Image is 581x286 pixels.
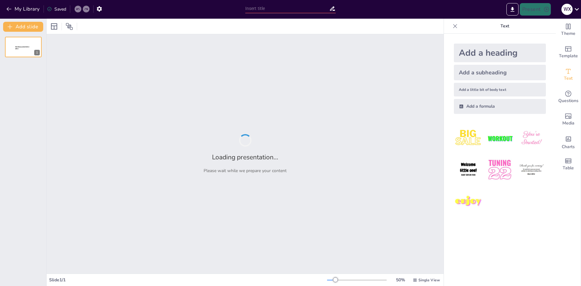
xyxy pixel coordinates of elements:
[454,83,546,96] div: Add a little bit of body text
[49,277,327,283] div: Slide 1 / 1
[564,75,573,82] span: Text
[562,143,575,150] span: Charts
[485,124,514,153] img: 2.jpeg
[393,277,408,283] div: 50 %
[517,155,546,184] img: 6.jpeg
[418,278,440,283] span: Single View
[454,187,483,216] img: 7.jpeg
[66,23,73,30] span: Position
[562,120,574,127] span: Media
[3,22,43,32] button: Add slide
[454,99,546,114] div: Add a formula
[204,168,287,174] p: Please wait while we prepare your content
[556,86,581,108] div: Get real-time input from your audience
[454,155,483,184] img: 4.jpeg
[556,19,581,41] div: Change the overall theme
[245,4,330,13] input: Insert title
[15,46,29,49] span: Sendsteps presentation editor
[34,50,40,55] div: 1
[563,165,574,171] span: Table
[5,4,42,14] button: My Library
[556,153,581,176] div: Add a table
[561,4,573,15] div: W X
[460,19,550,34] p: Text
[517,124,546,153] img: 3.jpeg
[506,3,519,16] button: Export to PowerPoint
[558,97,579,104] span: Questions
[454,124,483,153] img: 1.jpeg
[49,21,59,31] div: Layout
[212,153,278,162] h2: Loading presentation...
[47,6,66,12] div: Saved
[520,3,551,16] button: Present
[5,37,42,57] div: 1
[556,63,581,86] div: Add text boxes
[561,3,573,16] button: W X
[561,30,575,37] span: Theme
[556,41,581,63] div: Add ready made slides
[454,44,546,62] div: Add a heading
[454,65,546,80] div: Add a subheading
[556,131,581,153] div: Add charts and graphs
[485,155,514,184] img: 5.jpeg
[559,53,578,59] span: Template
[556,108,581,131] div: Add images, graphics, shapes or video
